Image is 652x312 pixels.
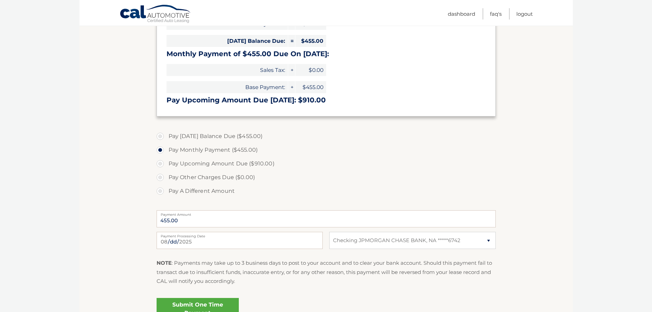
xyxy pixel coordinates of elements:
a: Dashboard [448,8,475,20]
h3: Monthly Payment of $455.00 Due On [DATE]: [167,50,486,58]
span: Base Payment: [167,81,288,93]
p: : Payments may take up to 3 business days to post to your account and to clear your bank account.... [157,259,496,286]
label: Pay Upcoming Amount Due ($910.00) [157,157,496,171]
span: + [288,81,295,93]
span: $0.00 [295,64,326,76]
label: Pay A Different Amount [157,184,496,198]
span: = [288,35,295,47]
span: $455.00 [295,81,326,93]
input: Payment Date [157,232,323,249]
a: Cal Automotive [120,4,192,24]
label: Pay Other Charges Due ($0.00) [157,171,496,184]
input: Payment Amount [157,210,496,227]
a: FAQ's [490,8,502,20]
strong: NOTE [157,260,172,266]
label: Payment Processing Date [157,232,323,237]
span: $455.00 [295,35,326,47]
label: Pay Monthly Payment ($455.00) [157,143,496,157]
span: [DATE] Balance Due: [167,35,288,47]
a: Logout [516,8,533,20]
label: Pay [DATE] Balance Due ($455.00) [157,129,496,143]
span: Sales Tax: [167,64,288,76]
h3: Pay Upcoming Amount Due [DATE]: $910.00 [167,96,486,104]
label: Payment Amount [157,210,496,216]
span: + [288,64,295,76]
